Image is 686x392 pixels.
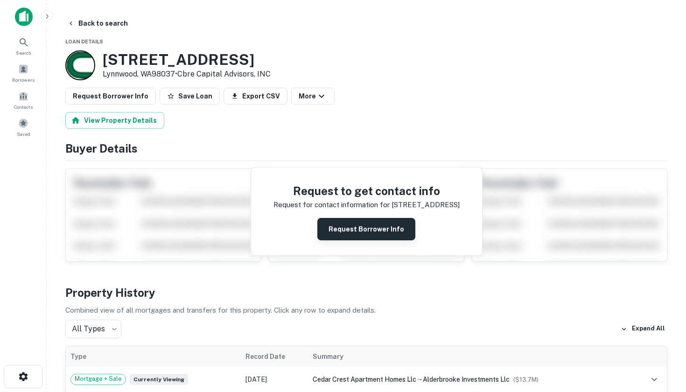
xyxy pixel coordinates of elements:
span: Saved [17,130,30,138]
a: Borrowers [3,60,44,85]
span: Loan Details [65,39,103,44]
button: More [291,88,335,105]
button: View Property Details [65,112,164,129]
span: Mortgage + Sale [71,374,126,384]
div: All Types [65,320,121,338]
span: Contacts [14,103,33,111]
div: → [313,374,627,385]
a: Cbre Capital Advisors, INC [177,70,271,78]
a: Saved [3,114,44,140]
p: [STREET_ADDRESS] [392,199,460,210]
th: Record Date [241,346,308,367]
button: Export CSV [224,88,287,105]
button: Save Loan [160,88,220,105]
iframe: Chat Widget [639,317,686,362]
th: Summary [308,346,632,367]
span: Search [16,49,31,56]
button: Back to search [63,15,132,32]
button: Request Borrower Info [317,218,415,240]
span: cedar crest apartment homes llc [313,376,416,383]
p: Request for contact information for [273,199,390,210]
button: expand row [646,371,662,387]
th: Type [66,346,241,367]
p: Lynnwood, WA98037 • [103,69,271,80]
span: Currently viewing [130,374,188,385]
span: alderbrooke investments llc [423,376,510,383]
button: Expand All [618,322,667,336]
button: Request Borrower Info [65,88,156,105]
p: Combined view of all mortgages and transfers for this property. Click any row to expand details. [65,305,667,316]
h4: Buyer Details [65,140,667,157]
a: Contacts [3,87,44,112]
span: ($ 13.7M ) [513,376,539,383]
img: capitalize-icon.png [15,7,33,26]
h4: Request to get contact info [273,182,460,199]
h4: Property History [65,284,667,301]
h3: [STREET_ADDRESS] [103,51,271,69]
td: [DATE] [241,367,308,392]
a: Search [3,33,44,58]
span: Borrowers [12,76,35,84]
